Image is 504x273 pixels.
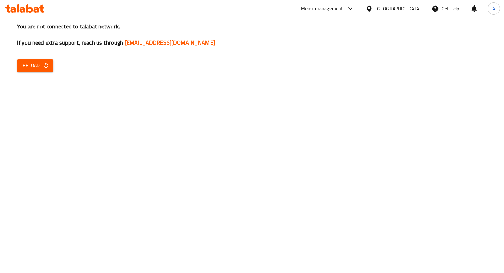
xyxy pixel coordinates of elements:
div: [GEOGRAPHIC_DATA] [375,5,421,12]
span: Reload [23,61,48,70]
span: A [492,5,495,12]
button: Reload [17,59,53,72]
h3: You are not connected to talabat network, If you need extra support, reach us through [17,23,487,47]
div: Menu-management [301,4,343,13]
a: [EMAIL_ADDRESS][DOMAIN_NAME] [125,37,215,48]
